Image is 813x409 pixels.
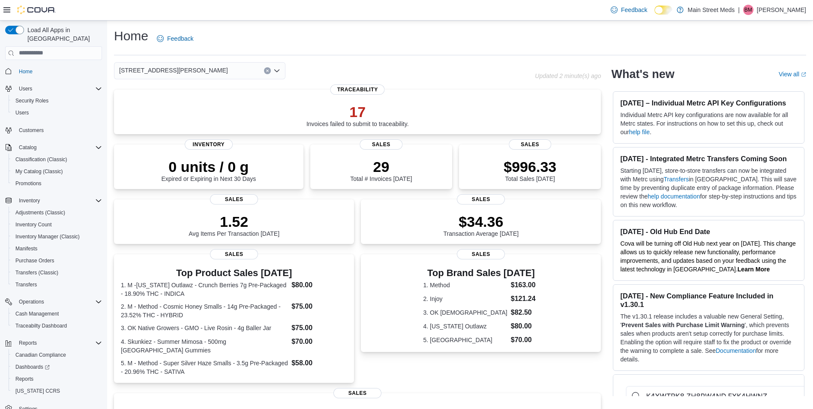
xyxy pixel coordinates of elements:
[15,84,102,94] span: Users
[629,129,650,135] a: help file
[15,352,66,358] span: Canadian Compliance
[611,67,674,81] h2: What's new
[19,127,44,134] span: Customers
[12,280,40,290] a: Transfers
[15,297,102,307] span: Operations
[9,107,105,119] button: Users
[457,194,505,204] span: Sales
[12,268,102,278] span: Transfers (Classic)
[12,108,102,118] span: Users
[12,96,102,106] span: Security Roles
[15,142,102,153] span: Catalog
[654,6,672,15] input: Dark Mode
[12,321,102,331] span: Traceabilty Dashboard
[15,66,102,77] span: Home
[15,376,33,382] span: Reports
[121,359,288,376] dt: 5. M - Method - Super Silver Haze Smalls - 3.5g Pre-Packaged - 20.96% THC - SATIVA
[185,139,233,150] span: Inventory
[15,221,52,228] span: Inventory Count
[19,68,33,75] span: Home
[15,388,60,394] span: [US_STATE] CCRS
[19,340,37,346] span: Reports
[620,99,797,107] h3: [DATE] – Individual Metrc API Key Configurations
[2,195,105,207] button: Inventory
[620,312,797,364] p: The v1.30.1 release includes a valuable new General Setting, ' ', which prevents sales when produ...
[9,361,105,373] a: Dashboards
[9,95,105,107] button: Security Roles
[648,193,700,200] a: help documentation
[621,6,647,14] span: Feedback
[511,321,539,331] dd: $80.00
[9,177,105,189] button: Promotions
[306,103,409,127] div: Invoices failed to submit to traceability.
[189,213,279,230] p: 1.52
[360,139,402,150] span: Sales
[273,67,280,74] button: Open list of options
[423,295,507,303] dt: 2. Injoy
[15,97,48,104] span: Security Roles
[423,322,507,331] dt: 4. [US_STATE] Outlawz
[2,65,105,78] button: Home
[24,26,102,43] span: Load All Apps in [GEOGRAPHIC_DATA]
[9,349,105,361] button: Canadian Compliance
[12,280,102,290] span: Transfers
[620,240,795,273] span: Cova will be turning off Old Hub next year on [DATE]. This change allows us to quickly release ne...
[511,307,539,318] dd: $82.50
[15,269,58,276] span: Transfers (Classic)
[15,125,102,135] span: Customers
[9,373,105,385] button: Reports
[12,256,102,266] span: Purchase Orders
[15,297,48,307] button: Operations
[688,5,735,15] p: Main Street Meds
[12,244,41,254] a: Manifests
[12,350,102,360] span: Canadian Compliance
[504,158,556,182] div: Total Sales [DATE]
[12,350,69,360] a: Canadian Compliance
[15,310,59,317] span: Cash Management
[9,279,105,291] button: Transfers
[9,219,105,231] button: Inventory Count
[757,5,806,15] p: [PERSON_NAME]
[330,84,385,95] span: Traceability
[620,111,797,136] p: Individual Metrc API key configurations are now available for all Metrc states. For instructions ...
[19,298,44,305] span: Operations
[9,385,105,397] button: [US_STATE] CCRS
[15,142,40,153] button: Catalog
[291,358,347,368] dd: $58.00
[12,362,53,372] a: Dashboards
[15,66,36,77] a: Home
[350,158,412,175] p: 29
[12,362,102,372] span: Dashboards
[15,364,50,370] span: Dashboards
[15,180,42,187] span: Promotions
[12,232,83,242] a: Inventory Manager (Classic)
[620,292,797,309] h3: [DATE] - New Compliance Feature Included in v1.30.1
[306,103,409,120] p: 17
[210,194,258,204] span: Sales
[15,84,36,94] button: Users
[12,386,102,396] span: Washington CCRS
[9,320,105,332] button: Traceabilty Dashboard
[9,165,105,177] button: My Catalog (Classic)
[457,249,505,259] span: Sales
[423,281,507,289] dt: 1. Method
[291,301,347,312] dd: $75.00
[12,321,70,331] a: Traceabilty Dashboard
[15,168,63,175] span: My Catalog (Classic)
[779,71,806,78] a: View allExternal link
[664,176,689,183] a: Transfers
[504,158,556,175] p: $996.33
[743,5,753,15] div: Blake Martin
[12,208,69,218] a: Adjustments (Classic)
[121,302,288,319] dt: 2. M - Method - Cosmic Honey Smalls - 14g Pre-Packaged - 23.52% THC - HYBRID
[716,347,756,354] a: Documentation
[738,5,740,15] p: |
[423,308,507,317] dt: 3. OK [DEMOGRAPHIC_DATA]
[15,257,54,264] span: Purchase Orders
[423,336,507,344] dt: 5. [GEOGRAPHIC_DATA]
[15,338,102,348] span: Reports
[9,308,105,320] button: Cash Management
[444,213,519,230] p: $34.36
[291,280,347,290] dd: $80.00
